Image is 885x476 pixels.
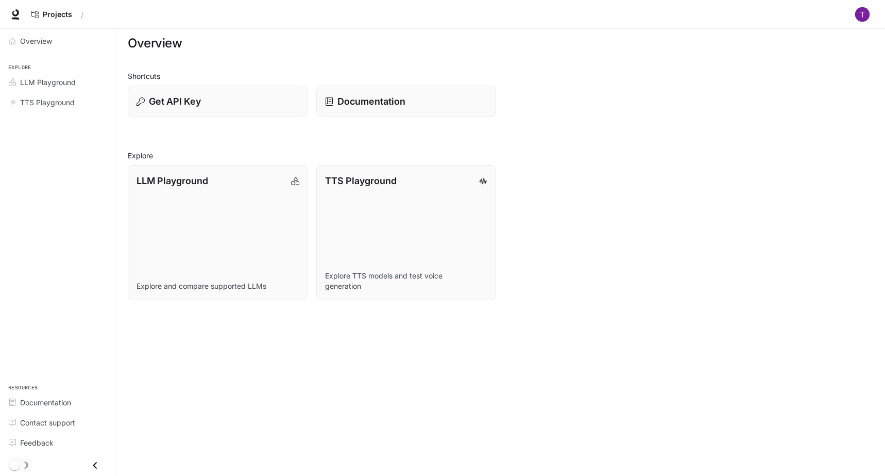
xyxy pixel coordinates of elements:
[43,10,72,19] span: Projects
[20,437,54,448] span: Feedback
[128,71,873,81] h2: Shortcuts
[4,32,111,50] a: Overview
[128,33,182,54] h1: Overview
[77,9,88,20] div: /
[20,36,52,46] span: Overview
[855,7,870,22] img: User avatar
[316,86,497,117] a: Documentation
[9,459,20,470] span: Dark mode toggle
[4,73,111,91] a: LLM Playground
[20,397,71,408] span: Documentation
[27,4,77,25] a: Go to projects
[20,77,76,88] span: LLM Playground
[137,281,299,291] p: Explore and compare supported LLMs
[4,393,111,412] a: Documentation
[316,165,497,300] a: TTS PlaygroundExplore TTS models and test voice generation
[128,86,308,117] button: Get API Key
[137,174,208,188] p: LLM Playground
[83,455,107,476] button: Close drawer
[325,271,488,291] p: Explore TTS models and test voice generation
[20,97,75,108] span: TTS Playground
[4,414,111,432] a: Contact support
[337,94,405,108] p: Documentation
[4,93,111,111] a: TTS Playground
[20,417,75,428] span: Contact support
[128,150,873,161] h2: Explore
[325,174,397,188] p: TTS Playground
[852,4,873,25] button: User avatar
[4,434,111,452] a: Feedback
[149,94,201,108] p: Get API Key
[128,165,308,300] a: LLM PlaygroundExplore and compare supported LLMs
